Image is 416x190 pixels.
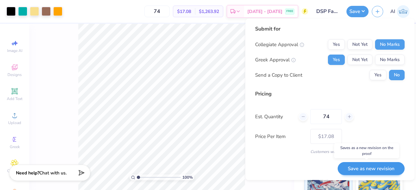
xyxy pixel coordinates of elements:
[390,5,409,18] a: AI
[247,8,282,15] span: [DATE] - [DATE]
[16,170,39,176] strong: Need help?
[255,149,405,155] div: Customers will see this price on HQ.
[311,5,343,18] input: Untitled Design
[346,6,369,17] button: Save
[347,39,372,50] button: Not Yet
[397,5,409,18] img: Angelica Ignacio
[199,8,219,15] span: $1,263.92
[389,70,405,80] button: No
[7,72,22,77] span: Designs
[255,113,294,120] label: Est. Quantity
[7,48,22,53] span: Image AI
[255,71,302,79] div: Send a Copy to Client
[390,8,395,15] span: AI
[328,55,345,65] button: Yes
[347,55,372,65] button: Not Yet
[39,170,67,176] span: Chat with us.
[182,174,193,180] span: 100 %
[338,162,405,175] button: Save as new revision
[3,168,26,179] span: Clipart & logos
[255,90,405,98] div: Pricing
[255,56,296,64] div: Greek Approval
[334,143,399,158] div: Saves as a new revision on the proof
[8,120,21,125] span: Upload
[375,39,405,50] button: No Marks
[286,9,293,14] span: FREE
[255,41,304,48] div: Collegiate Approval
[7,96,22,101] span: Add Text
[177,8,191,15] span: $17.08
[370,70,386,80] button: Yes
[255,133,305,140] label: Price Per Item
[328,39,345,50] button: Yes
[255,25,405,33] div: Submit for
[10,144,20,149] span: Greek
[144,6,170,17] input: – –
[310,109,342,124] input: – –
[375,55,405,65] button: No Marks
